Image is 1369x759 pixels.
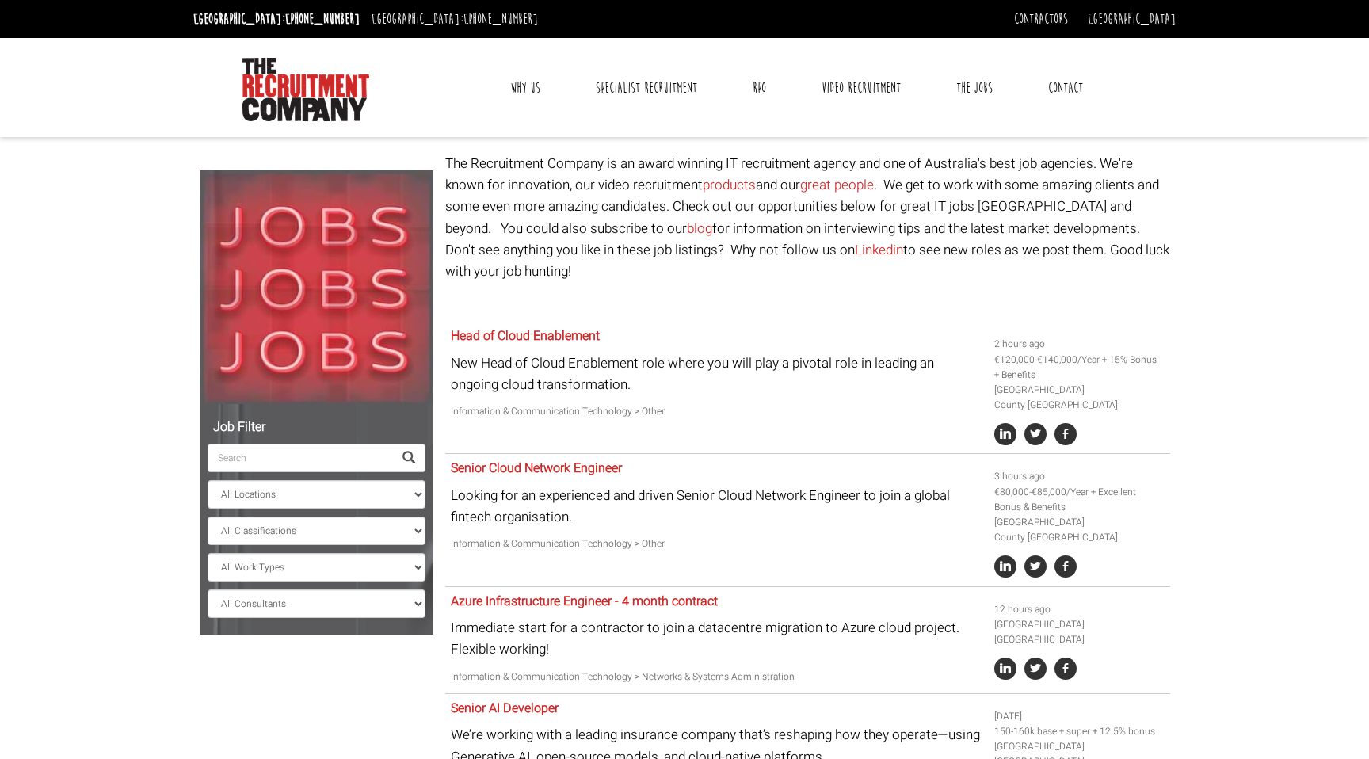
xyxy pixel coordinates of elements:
a: Head of Cloud Enablement [451,326,600,345]
input: Search [208,444,393,472]
li: [GEOGRAPHIC_DATA]: [189,6,364,32]
a: products [703,175,756,195]
a: [PHONE_NUMBER] [463,10,538,28]
a: Contact [1036,68,1095,108]
a: RPO [741,68,778,108]
a: great people [800,175,874,195]
h5: Job Filter [208,421,425,435]
a: [GEOGRAPHIC_DATA] [1088,10,1176,28]
p: The Recruitment Company is an award winning IT recruitment agency and one of Australia's best job... [445,153,1170,282]
a: [PHONE_NUMBER] [285,10,360,28]
li: 2 hours ago [994,337,1164,352]
a: Why Us [498,68,552,108]
a: The Jobs [944,68,1005,108]
a: Linkedin [855,240,903,260]
a: Contractors [1014,10,1068,28]
a: Specialist Recruitment [584,68,709,108]
img: The Recruitment Company [242,58,369,121]
li: [GEOGRAPHIC_DATA]: [368,6,542,32]
a: Video Recruitment [810,68,913,108]
img: Jobs, Jobs, Jobs [200,170,433,404]
a: blog [687,219,712,238]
